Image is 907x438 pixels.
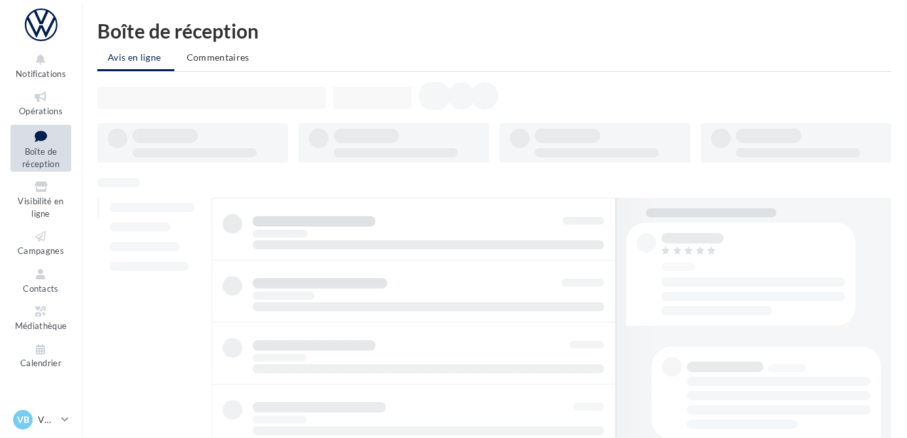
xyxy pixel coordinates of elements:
[17,413,29,426] span: VB
[10,87,71,119] a: Opérations
[187,52,249,63] span: Commentaires
[10,50,71,82] button: Notifications
[18,196,63,219] span: Visibilité en ligne
[10,125,71,172] a: Boîte de réception
[10,339,71,371] a: Calendrier
[10,264,71,296] a: Contacts
[10,407,71,432] a: VB VW BRIVE
[10,302,71,334] a: Médiathèque
[18,245,64,256] span: Campagnes
[19,106,63,116] span: Opérations
[15,321,67,331] span: Médiathèque
[16,69,66,79] span: Notifications
[23,283,59,294] span: Contacts
[20,358,61,369] span: Calendrier
[97,21,891,40] div: Boîte de réception
[10,177,71,221] a: Visibilité en ligne
[38,413,56,426] p: VW BRIVE
[10,227,71,258] a: Campagnes
[22,146,59,169] span: Boîte de réception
